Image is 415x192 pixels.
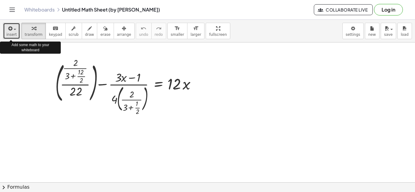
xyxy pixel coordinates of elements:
[136,23,152,39] button: undoundo
[174,25,180,32] i: format_size
[6,32,17,37] span: insert
[141,25,146,32] i: undo
[397,23,412,39] button: load
[171,32,184,37] span: smaller
[346,32,360,37] span: settings
[365,23,379,39] button: new
[82,23,98,39] button: draw
[193,25,199,32] i: format_size
[49,32,62,37] span: keypad
[368,32,376,37] span: new
[401,32,409,37] span: load
[167,23,187,39] button: format_sizesmaller
[374,4,403,15] button: Log in
[384,32,393,37] span: save
[85,32,94,37] span: draw
[100,32,110,37] span: erase
[24,7,55,13] a: Whiteboards
[25,32,43,37] span: transform
[3,23,20,39] button: insert
[46,23,66,39] button: keyboardkeypad
[65,23,82,39] button: scrub
[114,23,135,39] button: arrange
[69,32,79,37] span: scrub
[7,5,17,15] button: Toggle navigation
[151,23,166,39] button: redoredo
[381,23,396,39] button: save
[319,7,368,12] span: Collaborate Live
[53,25,58,32] i: keyboard
[206,23,230,39] button: fullscreen
[139,32,148,37] span: undo
[209,32,227,37] span: fullscreen
[155,32,163,37] span: redo
[97,23,114,39] button: erase
[187,23,204,39] button: format_sizelarger
[190,32,201,37] span: larger
[117,32,131,37] span: arrange
[156,25,162,32] i: redo
[314,4,373,15] button: Collaborate Live
[21,23,46,39] button: transform
[342,23,364,39] button: settings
